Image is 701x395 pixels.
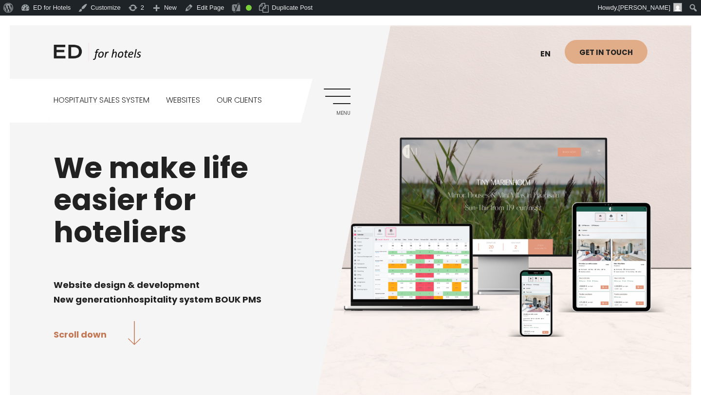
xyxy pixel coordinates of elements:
[54,152,647,248] h1: We make life easier for hoteliers
[54,263,647,306] div: Page 1
[217,79,262,122] a: Our clients
[565,40,647,64] a: Get in touch
[166,79,200,122] a: Websites
[54,42,141,67] a: ED HOTELS
[535,42,565,66] a: en
[324,110,350,116] span: Menu
[618,4,670,11] span: [PERSON_NAME]
[54,321,141,347] a: Scroll down
[128,293,261,305] span: hospitality system BOUK PMS
[246,5,252,11] div: Good
[54,79,149,122] a: Hospitality sales system
[324,89,350,115] a: Menu
[54,279,200,305] span: Website design & development New generation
